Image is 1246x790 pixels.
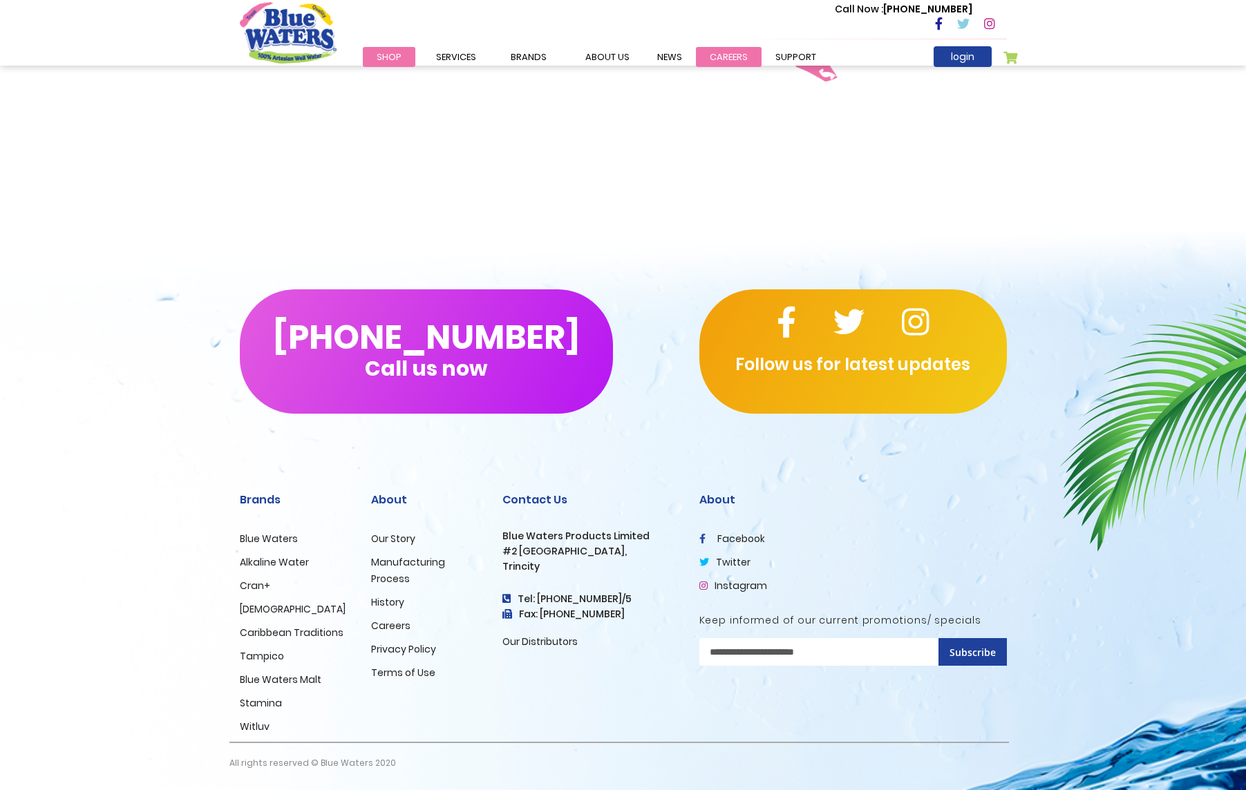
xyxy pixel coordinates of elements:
[240,720,270,733] a: Witluv
[371,532,415,546] a: Our Story
[377,50,402,64] span: Shop
[365,365,487,372] span: Call us now
[699,615,1007,626] h5: Keep informed of our current promotions/ specials
[240,696,282,710] a: Stamina
[835,2,972,17] p: [PHONE_NUMBER]
[938,638,1007,666] button: Subscribe
[950,646,996,659] span: Subscribe
[371,555,445,586] a: Manufacturing Process
[502,635,578,648] a: Our Distributors
[699,352,1007,377] p: Follow us for latest updates
[371,666,435,680] a: Terms of Use
[240,289,613,414] button: [PHONE_NUMBER]Call us now
[762,47,830,67] a: support
[371,493,482,506] h2: About
[371,595,404,609] a: History
[934,46,992,67] a: login
[371,642,436,656] a: Privacy Policy
[240,626,343,639] a: Caribbean Traditions
[240,673,321,686] a: Blue Waters Malt
[229,743,396,783] p: All rights reserved © Blue Waters 2020
[835,2,883,16] span: Call Now :
[502,546,679,557] h3: #2 [GEOGRAPHIC_DATA],
[502,530,679,542] h3: Blue Waters Products Limited
[699,493,1007,506] h2: About
[502,493,679,506] h2: Contact Us
[696,47,762,67] a: careers
[240,602,346,616] a: [DEMOGRAPHIC_DATA]
[502,608,679,620] h3: Fax: [PHONE_NUMBER]
[240,532,298,546] a: Blue Waters
[511,50,547,64] span: Brands
[502,593,679,605] h4: Tel: [PHONE_NUMBER]/5
[699,555,751,569] a: twitter
[240,493,350,506] h2: Brands
[240,649,284,663] a: Tampico
[240,555,309,569] a: Alkaline Water
[643,47,696,67] a: News
[502,561,679,572] h3: Trincity
[699,532,765,546] a: facebook
[240,2,337,63] a: store logo
[699,579,767,592] a: Instagram
[436,50,476,64] span: Services
[371,619,410,633] a: Careers
[240,579,270,592] a: Cran+
[572,47,643,67] a: about us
